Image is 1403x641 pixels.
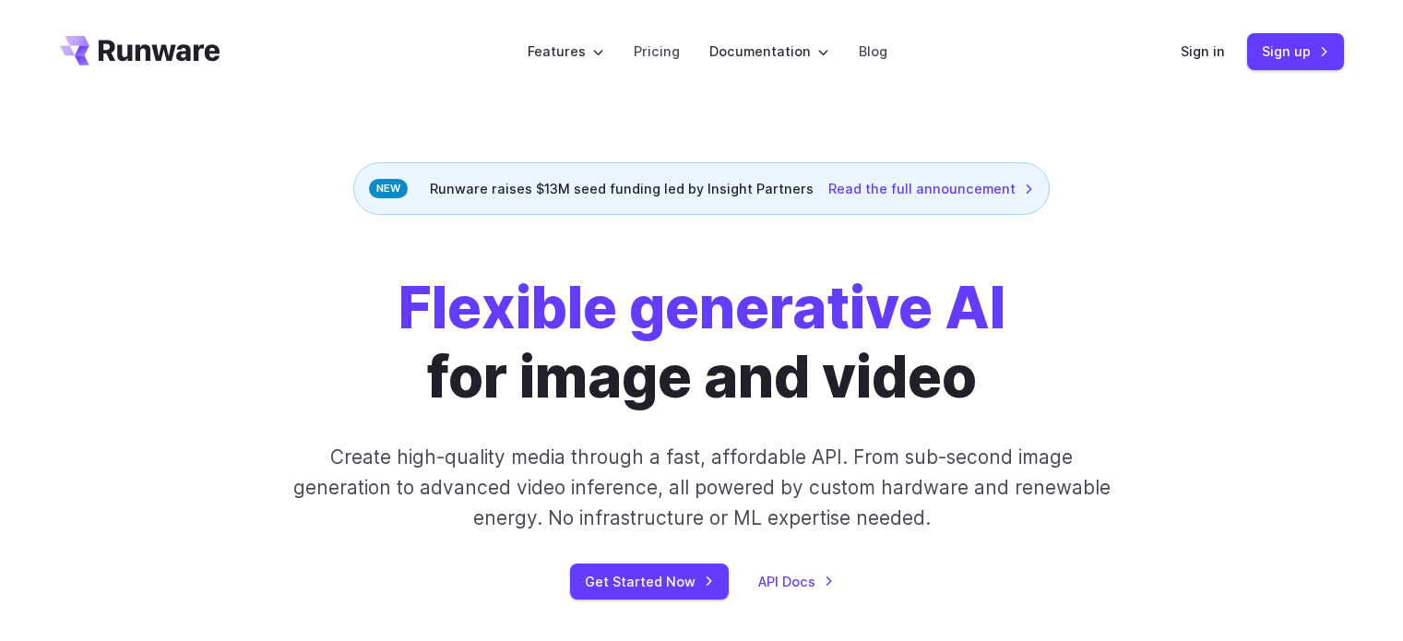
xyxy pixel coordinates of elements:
[634,41,680,62] a: Pricing
[709,41,829,62] label: Documentation
[570,564,729,599] a: Get Started Now
[1247,33,1344,69] a: Sign up
[353,162,1050,215] div: Runware raises $13M seed funding led by Insight Partners
[828,178,1034,199] a: Read the full announcement
[398,274,1005,412] h1: for image and video
[1181,41,1225,62] a: Sign in
[398,273,1005,342] strong: Flexible generative AI
[60,36,220,65] a: Go to /
[859,41,887,62] a: Blog
[758,571,834,592] a: API Docs
[528,41,604,62] label: Features
[291,442,1112,534] p: Create high-quality media through a fast, affordable API. From sub-second image generation to adv...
